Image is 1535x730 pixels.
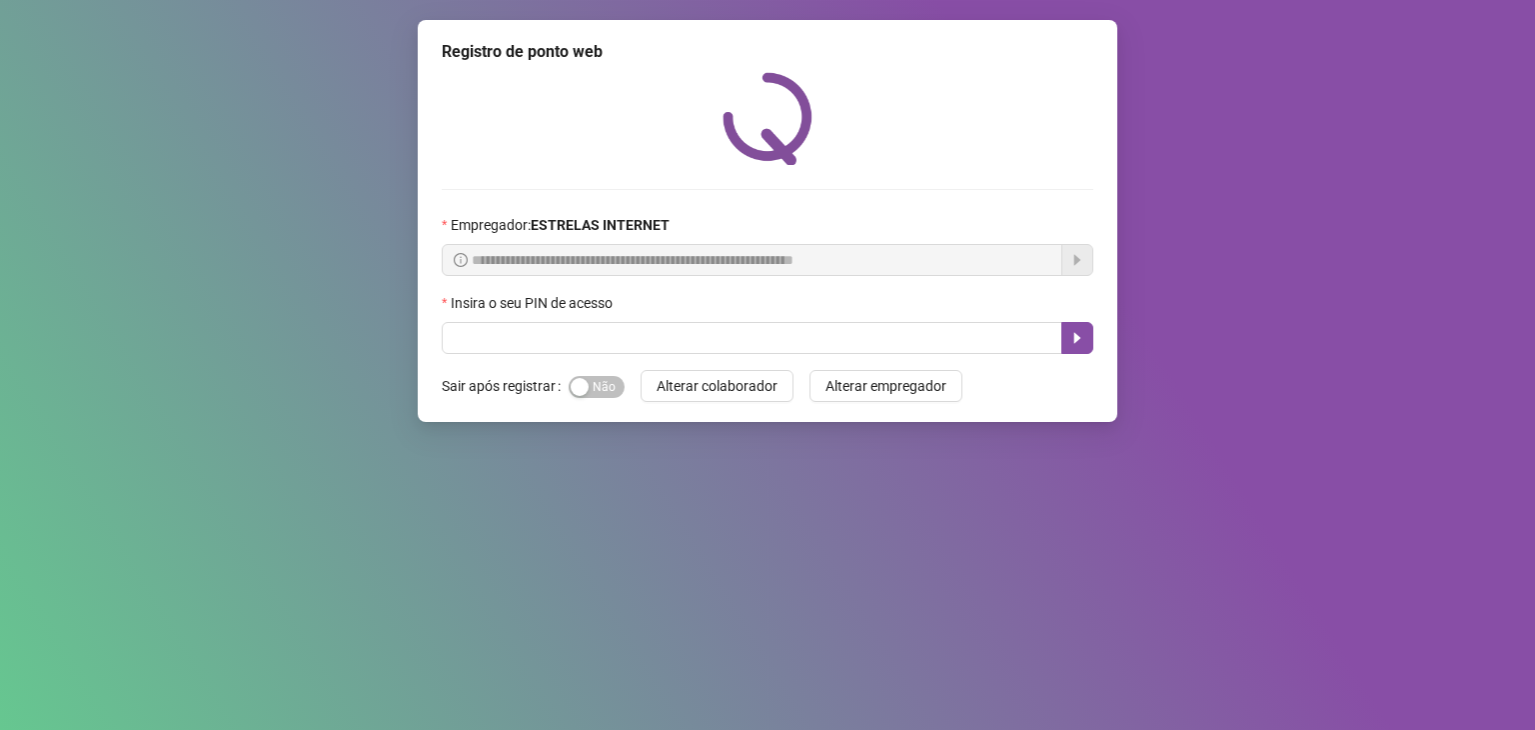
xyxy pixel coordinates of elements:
[809,370,962,402] button: Alterar empregador
[825,375,946,397] span: Alterar empregador
[442,40,1093,64] div: Registro de ponto web
[641,370,793,402] button: Alterar colaborador
[454,253,468,267] span: info-circle
[1069,330,1085,346] span: caret-right
[442,292,626,314] label: Insira o seu PIN de acesso
[657,375,777,397] span: Alterar colaborador
[442,370,569,402] label: Sair após registrar
[451,214,670,236] span: Empregador :
[723,72,812,165] img: QRPoint
[531,217,670,233] strong: ESTRELAS INTERNET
